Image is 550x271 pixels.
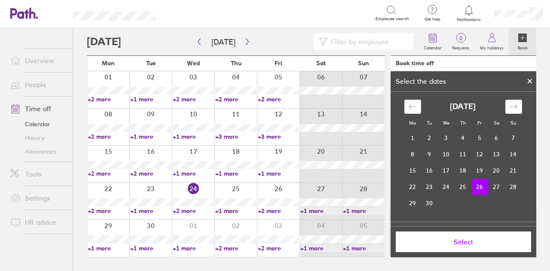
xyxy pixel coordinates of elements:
[438,130,455,146] td: Wednesday, September 3, 2025
[179,9,201,17] div: Search
[455,162,471,179] td: Thursday, September 18, 2025
[215,244,257,252] a: +2 more
[173,170,214,177] a: +1 more
[505,162,522,179] td: Sunday, September 21, 2025
[510,120,516,126] small: Su
[343,207,385,215] a: +1 more
[460,120,466,126] small: Th
[130,170,172,177] a: +2 more
[494,120,499,126] small: Sa
[3,213,73,231] a: HR advice
[173,133,214,140] a: +1 more
[427,120,432,126] small: Tu
[300,207,342,215] a: +1 more
[102,60,115,67] span: Mon
[215,133,257,140] a: +3 more
[88,207,129,215] a: +2 more
[447,35,475,42] span: 0
[396,231,531,252] button: Select
[88,95,129,103] a: +2 more
[404,179,421,195] td: Monday, September 22, 2025
[488,130,505,146] td: Saturday, September 6, 2025
[471,179,488,195] td: Selected. Friday, September 26, 2025
[404,100,421,114] div: Move backward to switch to the previous month.
[443,120,449,126] small: We
[173,95,214,103] a: +2 more
[358,60,369,67] span: Sun
[505,179,522,195] td: Sunday, September 28, 2025
[395,92,532,222] div: Calendar
[215,95,257,103] a: +2 more
[205,35,242,49] button: [DATE]
[475,28,509,55] a: My holidays
[488,146,505,162] td: Saturday, September 13, 2025
[438,146,455,162] td: Wednesday, September 10, 2025
[3,131,73,145] a: History
[505,100,522,114] div: Move forward to switch to the next month.
[505,130,522,146] td: Sunday, September 7, 2025
[343,244,385,252] a: +1 more
[447,43,475,51] label: Requests
[404,130,421,146] td: Monday, September 1, 2025
[505,146,522,162] td: Sunday, September 14, 2025
[419,28,447,55] a: Calendar
[450,102,476,111] strong: [DATE]
[146,60,156,67] span: Tue
[275,60,282,67] span: Fri
[421,195,438,211] td: Tuesday, September 30, 2025
[438,162,455,179] td: Wednesday, September 17, 2025
[327,33,408,50] input: Filter by employee
[231,60,241,67] span: Thu
[88,170,129,177] a: +2 more
[471,146,488,162] td: Friday, September 12, 2025
[187,60,200,67] span: Wed
[513,43,533,51] label: Book
[258,95,299,103] a: +2 more
[376,16,409,21] span: Employee search
[3,189,73,207] a: Settings
[404,162,421,179] td: Monday, September 15, 2025
[419,43,447,51] label: Calendar
[88,133,129,140] a: +2 more
[173,207,214,215] a: +2 more
[215,207,257,215] a: +1 more
[471,130,488,146] td: Friday, September 5, 2025
[402,238,525,246] span: Select
[455,146,471,162] td: Thursday, September 11, 2025
[3,165,73,183] a: Tools
[475,43,509,51] label: My holidays
[215,170,257,177] a: +1 more
[130,207,172,215] a: +1 more
[258,207,299,215] a: +2 more
[455,130,471,146] td: Thursday, September 4, 2025
[455,4,483,22] a: Notifications
[130,244,172,252] a: +1 more
[447,28,475,55] a: 0Requests
[258,244,299,252] a: +2 more
[488,179,505,195] td: Saturday, September 27, 2025
[404,146,421,162] td: Monday, September 8, 2025
[404,195,421,211] td: Monday, September 29, 2025
[471,162,488,179] td: Friday, September 19, 2025
[421,179,438,195] td: Tuesday, September 23, 2025
[391,77,451,85] div: Select the dates
[509,28,536,55] a: Book
[3,52,73,69] a: Overview
[396,60,434,67] div: Book time off
[130,133,172,140] a: +1 more
[438,179,455,195] td: Wednesday, September 24, 2025
[477,120,482,126] small: Fr
[173,244,214,252] a: +1 more
[258,133,299,140] a: +3 more
[3,117,73,131] a: Calendar
[455,17,483,22] span: Notifications
[258,170,299,177] a: +1 more
[3,100,73,117] a: Time off
[421,130,438,146] td: Tuesday, September 2, 2025
[409,120,416,126] small: Mo
[130,95,172,103] a: +1 more
[421,162,438,179] td: Tuesday, September 16, 2025
[3,145,73,158] a: Allowances
[88,244,129,252] a: +1 more
[3,76,73,93] a: People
